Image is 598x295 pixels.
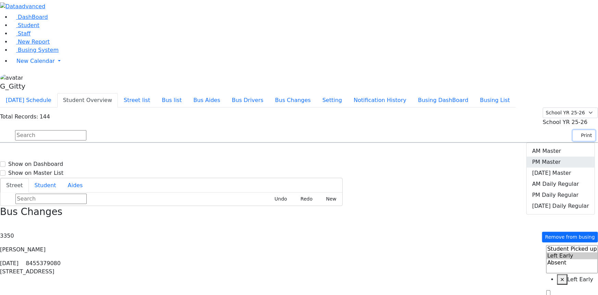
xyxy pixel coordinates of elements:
[557,274,598,285] li: Left Early
[573,130,595,141] button: Print
[526,143,595,215] div: Print
[293,194,316,204] button: Redo
[15,194,87,204] input: Search
[187,93,226,107] button: Bus Aides
[527,201,595,212] a: [DATE] Daily Regular
[547,246,598,252] option: Student Picked up
[8,160,63,168] label: Show on Dashboard
[0,193,342,206] div: Street
[527,179,595,190] a: AM Daily Regular
[568,276,594,283] span: Left Early
[18,30,30,37] span: Staff
[11,38,50,45] a: New Report
[15,130,86,140] input: Search
[18,38,50,45] span: New Report
[547,252,598,259] option: Left Early
[8,169,63,177] label: Show on Master List
[11,14,48,20] a: DashBoard
[543,119,588,125] span: School YR 25-26
[557,274,567,285] button: Remove item
[527,146,595,157] a: AM Master
[11,22,39,29] a: Student
[11,47,59,53] a: Busing System
[156,93,187,107] button: Bus list
[547,259,598,266] option: Absent
[269,93,317,107] button: Bus Changes
[474,93,516,107] button: Busing List
[317,93,348,107] button: Setting
[543,107,598,118] select: Default select example
[39,113,50,120] span: 144
[11,54,598,68] a: New Calendar
[412,93,474,107] button: Busing DashBoard
[527,157,595,168] a: PM Master
[0,178,29,193] button: Street
[348,93,412,107] button: Notification History
[267,194,290,204] button: Undo
[18,47,59,53] span: Busing System
[18,14,48,20] span: DashBoard
[29,178,62,193] button: Student
[11,30,30,37] a: Staff
[57,93,118,107] button: Student Overview
[527,190,595,201] a: PM Daily Regular
[560,276,564,283] span: ×
[118,93,156,107] button: Street list
[542,232,598,242] button: Remove from busing
[226,93,269,107] button: Bus Drivers
[318,194,340,204] button: New
[26,260,61,266] span: 8455379080
[18,22,39,29] span: Student
[62,178,89,193] button: Aides
[527,168,595,179] a: [DATE] Master
[16,58,55,64] span: New Calendar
